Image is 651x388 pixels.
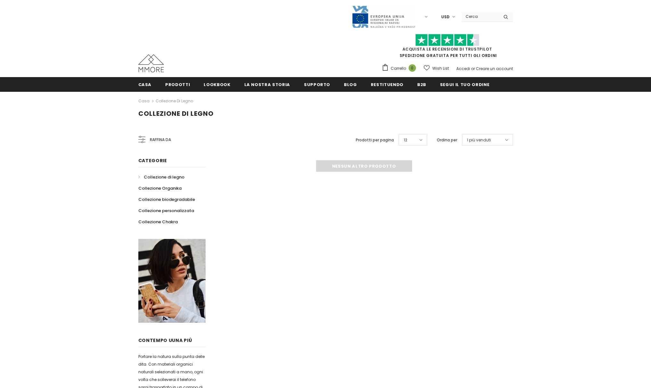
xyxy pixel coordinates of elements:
[456,66,470,71] a: Accedi
[371,77,403,91] a: Restituendo
[441,14,450,20] span: USD
[138,171,184,183] a: Collezione di legno
[138,196,195,202] span: Collezione biodegradabile
[244,82,290,88] span: La nostra storia
[432,65,449,72] span: Wish List
[371,82,403,88] span: Restituendo
[138,183,182,194] a: Collezione Organika
[165,77,190,91] a: Prodotti
[138,157,167,164] span: Categorie
[156,98,193,104] a: Collezione di legno
[138,185,182,191] span: Collezione Organika
[417,82,426,88] span: B2B
[138,82,152,88] span: Casa
[440,82,489,88] span: Segui il tuo ordine
[462,12,499,21] input: Search Site
[382,37,513,58] span: SPEDIZIONE GRATUITA PER TUTTI GLI ORDINI
[138,216,178,227] a: Collezione Chakra
[404,137,407,143] span: 12
[471,66,475,71] span: or
[138,77,152,91] a: Casa
[165,82,190,88] span: Prodotti
[424,63,449,74] a: Wish List
[391,65,406,72] span: Carrello
[352,5,416,28] img: Javni Razpis
[476,66,513,71] a: Creare un account
[138,109,214,118] span: Collezione di legno
[417,77,426,91] a: B2B
[352,14,416,19] a: Javni Razpis
[150,136,171,143] span: Raffina da
[344,82,357,88] span: Blog
[138,205,194,216] a: Collezione personalizzata
[144,174,184,180] span: Collezione di legno
[244,77,290,91] a: La nostra storia
[437,137,457,143] label: Ordina per
[204,82,230,88] span: Lookbook
[138,97,150,105] a: Casa
[467,137,491,143] span: I più venduti
[304,82,330,88] span: supporto
[304,77,330,91] a: supporto
[415,34,479,46] img: Fidati di Pilot Stars
[138,54,164,72] img: Casi MMORE
[204,77,230,91] a: Lookbook
[403,46,492,52] a: Acquista le recensioni di TrustPilot
[138,337,192,344] span: contempo uUna più
[344,77,357,91] a: Blog
[138,194,195,205] a: Collezione biodegradabile
[356,137,394,143] label: Prodotti per pagina
[138,219,178,225] span: Collezione Chakra
[440,77,489,91] a: Segui il tuo ordine
[138,208,194,214] span: Collezione personalizzata
[382,64,419,73] a: Carrello 0
[409,64,416,72] span: 0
